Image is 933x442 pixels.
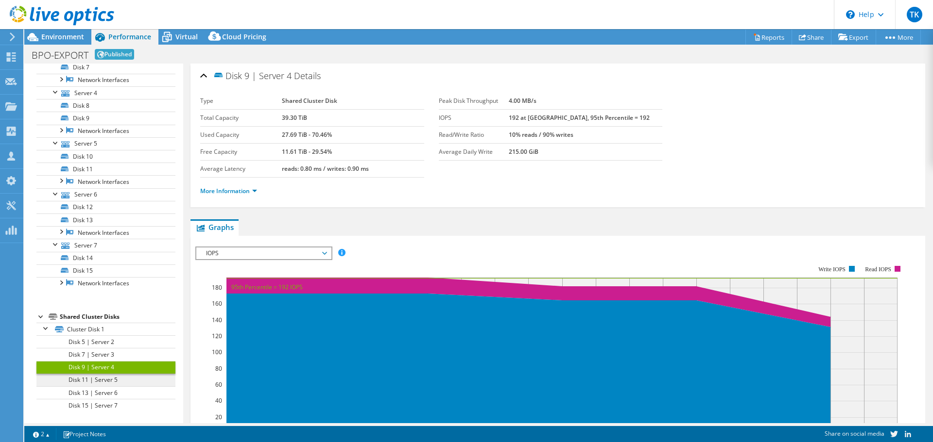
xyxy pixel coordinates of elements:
a: Disk 9 | Server 4 [36,361,175,374]
a: Network Interfaces [36,74,175,86]
text: 180 [212,283,222,292]
b: 10% reads / 90% writes [509,131,573,139]
text: 80 [215,364,222,373]
a: Project Notes [56,428,113,440]
text: Write IOPS [818,266,846,273]
label: Type [200,96,282,106]
b: Shared Cluster Disk [282,97,337,105]
label: Read/Write Ratio [439,130,509,140]
span: Graphs [195,222,234,232]
b: 4.00 MB/s [509,97,536,105]
a: Disk 8 [36,99,175,112]
a: Server 5 [36,137,175,150]
h1: BPO-EXPORT [32,50,88,60]
span: Performance [108,32,151,41]
a: Reports [745,30,792,45]
span: TK [907,7,922,22]
a: Disk 7 [36,61,175,74]
a: Network Interfaces [36,226,175,239]
b: 27.69 TiB - 70.46% [282,131,332,139]
b: 192 at [GEOGRAPHIC_DATA], 95th Percentile = 192 [509,114,650,122]
label: Total Capacity [200,113,282,123]
span: Share on social media [825,429,884,438]
a: Disk 11 | Server 5 [36,374,175,386]
label: Peak Disk Throughput [439,96,509,106]
a: Cluster Disk 1 [36,323,175,335]
span: Details [294,70,321,82]
b: 39.30 TiB [282,114,307,122]
a: 2 [26,428,56,440]
b: reads: 0.80 ms / writes: 0.90 ms [282,164,369,173]
a: Disk 14 [36,252,175,264]
span: Disk 9 | Server 4 [213,70,292,81]
text: 40 [215,396,222,405]
div: Shared Cluster Disks [60,311,175,323]
text: 160 [212,299,222,308]
span: IOPS [201,247,326,259]
text: Read IOPS [865,266,892,273]
a: Server 4 [36,86,175,99]
label: Used Capacity [200,130,282,140]
text: 120 [212,332,222,340]
text: 20 [215,413,222,421]
a: Server 7 [36,239,175,251]
a: More [876,30,921,45]
text: 95th Percentile = 192 IOPS [231,283,303,291]
a: Network Interfaces [36,175,175,188]
span: Published [95,49,134,60]
a: Network Interfaces [36,277,175,290]
a: Disk 9 [36,112,175,124]
a: Disk 15 [36,264,175,277]
a: Server 6 [36,188,175,201]
a: More Information [200,187,257,195]
text: 100 [212,348,222,356]
a: Disk 11 [36,163,175,175]
a: Export [831,30,876,45]
a: Disk 13 | Server 6 [36,386,175,399]
label: Average Latency [200,164,282,174]
a: Disk 12 [36,201,175,213]
text: 60 [215,380,222,389]
span: Environment [41,32,84,41]
a: Disk 13 [36,213,175,226]
label: IOPS [439,113,509,123]
svg: \n [846,10,855,19]
a: Disk 15 | Server 7 [36,399,175,411]
label: Average Daily Write [439,147,509,157]
a: Disk 5 | Server 2 [36,335,175,348]
label: Free Capacity [200,147,282,157]
b: 11.61 TiB - 29.54% [282,147,332,156]
span: Virtual [175,32,198,41]
text: 140 [212,316,222,324]
span: Cloud Pricing [222,32,266,41]
a: Share [792,30,831,45]
a: Disk 10 [36,150,175,163]
b: 215.00 GiB [509,147,538,156]
a: Disk 7 | Server 3 [36,348,175,360]
a: Network Interfaces [36,125,175,137]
